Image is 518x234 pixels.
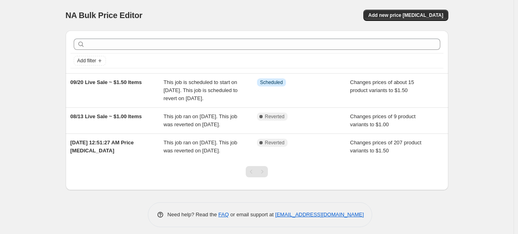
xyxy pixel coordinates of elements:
span: NA Bulk Price Editor [66,11,143,20]
span: or email support at [229,211,275,218]
button: Add filter [74,56,106,66]
span: Changes prices of 9 product variants to $1.00 [350,113,416,127]
span: This job is scheduled to start on [DATE]. This job is scheduled to revert on [DATE]. [164,79,238,101]
span: Need help? Read the [168,211,219,218]
span: 08/13 Live Sale ~ $1.00 Items [70,113,142,119]
span: Changes prices of about 15 product variants to $1.50 [350,79,414,93]
span: 09/20 Live Sale ~ $1.50 Items [70,79,142,85]
span: Add new price [MEDICAL_DATA] [368,12,443,18]
span: This job ran on [DATE]. This job was reverted on [DATE]. [164,113,237,127]
span: Changes prices of 207 product variants to $1.50 [350,140,421,154]
span: [DATE] 12:51:27 AM Price [MEDICAL_DATA] [70,140,134,154]
span: Reverted [265,140,285,146]
a: FAQ [218,211,229,218]
a: [EMAIL_ADDRESS][DOMAIN_NAME] [275,211,364,218]
span: Add filter [77,57,96,64]
button: Add new price [MEDICAL_DATA] [363,10,448,21]
span: This job ran on [DATE]. This job was reverted on [DATE]. [164,140,237,154]
span: Scheduled [260,79,283,86]
nav: Pagination [246,166,268,177]
span: Reverted [265,113,285,120]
